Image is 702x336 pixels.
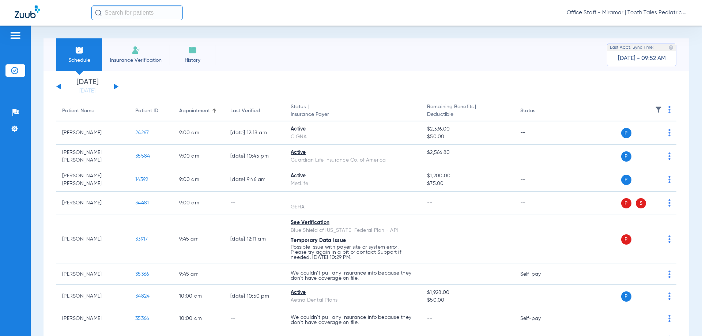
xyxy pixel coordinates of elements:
[621,234,631,245] span: P
[291,111,415,118] span: Insurance Payer
[173,168,224,192] td: 9:00 AM
[62,57,97,64] span: Schedule
[173,145,224,168] td: 9:00 AM
[135,130,149,135] span: 24267
[668,176,671,183] img: group-dot-blue.svg
[173,215,224,264] td: 9:45 AM
[427,172,508,180] span: $1,200.00
[291,238,346,243] span: Temporary Data Issue
[291,289,415,297] div: Active
[427,200,433,205] span: --
[427,297,508,304] span: $50.00
[291,271,415,281] p: We couldn’t pull any insurance info because they don’t have coverage on file.
[427,156,508,164] span: --
[427,149,508,156] span: $2,566.80
[514,192,564,215] td: --
[291,227,415,234] div: Blue Shield of [US_STATE] Federal Plan - API
[188,46,197,54] img: History
[132,46,140,54] img: Manual Insurance Verification
[91,5,183,20] input: Search for patients
[291,315,415,325] p: We couldn’t pull any insurance info because they don’t have coverage on file.
[173,192,224,215] td: 9:00 AM
[75,46,84,54] img: Schedule
[291,297,415,304] div: Aetna Dental Plans
[291,133,415,141] div: CIGNA
[427,237,433,242] span: --
[173,308,224,329] td: 10:00 AM
[427,272,433,277] span: --
[514,168,564,192] td: --
[610,44,654,51] span: Last Appt. Sync Time:
[135,107,167,115] div: Patient ID
[179,107,219,115] div: Appointment
[427,289,508,297] span: $1,928.00
[62,107,124,115] div: Patient Name
[291,125,415,133] div: Active
[224,215,285,264] td: [DATE] 12:11 AM
[291,180,415,188] div: MetLife
[224,145,285,168] td: [DATE] 10:45 PM
[135,154,150,159] span: 35584
[224,192,285,215] td: --
[175,57,210,64] span: History
[56,308,129,329] td: [PERSON_NAME]
[621,291,631,302] span: P
[514,215,564,264] td: --
[427,111,508,118] span: Deductible
[56,192,129,215] td: [PERSON_NAME]
[427,180,508,188] span: $75.00
[668,271,671,278] img: group-dot-blue.svg
[107,57,164,64] span: Insurance Verification
[224,168,285,192] td: [DATE] 9:46 AM
[621,198,631,208] span: P
[10,31,21,40] img: hamburger-icon
[618,55,666,62] span: [DATE] - 09:52 AM
[621,175,631,185] span: P
[655,106,662,113] img: filter.svg
[230,107,279,115] div: Last Verified
[636,198,646,208] span: S
[668,235,671,243] img: group-dot-blue.svg
[135,316,149,321] span: 35366
[291,196,415,203] div: --
[291,172,415,180] div: Active
[135,177,148,182] span: 14392
[514,121,564,145] td: --
[56,215,129,264] td: [PERSON_NAME]
[621,128,631,138] span: P
[668,292,671,300] img: group-dot-blue.svg
[427,316,433,321] span: --
[291,149,415,156] div: Active
[291,219,415,227] div: See Verification
[668,199,671,207] img: group-dot-blue.svg
[567,9,687,16] span: Office Staff - Miramar | Tooth Tales Pediatric Dentistry & Orthodontics
[56,168,129,192] td: [PERSON_NAME] [PERSON_NAME]
[668,45,673,50] img: last sync help info
[173,285,224,308] td: 10:00 AM
[514,285,564,308] td: --
[135,272,149,277] span: 35366
[173,264,224,285] td: 9:45 AM
[15,5,40,18] img: Zuub Logo
[65,79,109,95] li: [DATE]
[62,107,94,115] div: Patient Name
[224,308,285,329] td: --
[427,125,508,133] span: $2,336.00
[224,264,285,285] td: --
[514,308,564,329] td: Self-pay
[668,152,671,160] img: group-dot-blue.svg
[291,156,415,164] div: Guardian Life Insurance Co. of America
[668,315,671,322] img: group-dot-blue.svg
[135,107,158,115] div: Patient ID
[224,285,285,308] td: [DATE] 10:50 PM
[173,121,224,145] td: 9:00 AM
[95,10,102,16] img: Search Icon
[230,107,260,115] div: Last Verified
[224,121,285,145] td: [DATE] 12:18 AM
[56,145,129,168] td: [PERSON_NAME] [PERSON_NAME]
[135,237,148,242] span: 33917
[291,203,415,211] div: GEHA
[621,151,631,162] span: P
[668,106,671,113] img: group-dot-blue.svg
[285,101,421,121] th: Status |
